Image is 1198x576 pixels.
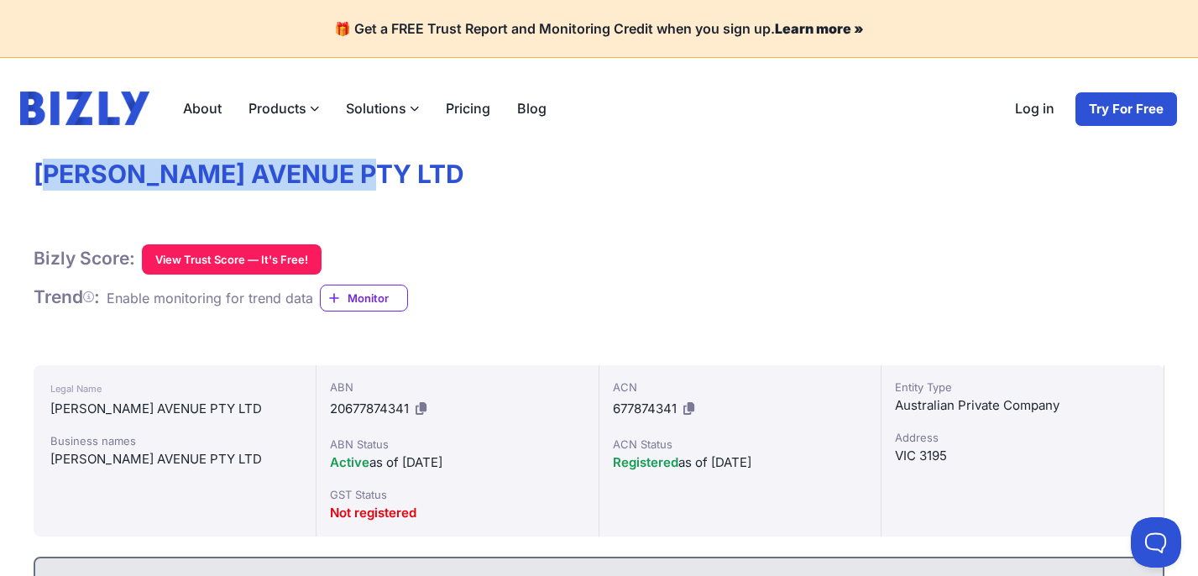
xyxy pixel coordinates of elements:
div: ABN Status [330,436,585,453]
span: Active [330,454,369,470]
div: Address [895,429,1150,446]
a: Pricing [432,92,504,125]
a: Try For Free [1075,92,1178,127]
div: as of [DATE] [613,453,868,473]
div: [PERSON_NAME] AVENUE PTY LTD [50,399,299,419]
h1: Bizly Score: [34,248,135,270]
div: as of [DATE] [330,453,585,473]
div: VIC 3195 [895,446,1150,466]
span: Trend : [34,286,100,307]
iframe: Toggle Customer Support [1131,517,1181,568]
div: [PERSON_NAME] AVENUE PTY LTD [50,449,299,469]
div: ACN Status [613,436,868,453]
label: Solutions [332,92,432,125]
div: ACN [613,379,868,395]
span: Monitor [348,290,407,306]
button: View Trust Score — It's Free! [142,244,322,275]
img: bizly_logo.svg [20,92,149,125]
a: Log in [1002,92,1068,127]
span: Not registered [330,505,416,521]
a: About [170,92,235,125]
h1: [PERSON_NAME] AVENUE PTY LTD [34,159,1164,191]
span: 677874341 [613,401,677,416]
div: Legal Name [50,379,299,399]
div: Enable monitoring for trend data [107,288,313,308]
span: 20677874341 [330,401,409,416]
div: GST Status [330,486,585,503]
div: Australian Private Company [895,395,1150,416]
div: ABN [330,379,585,395]
h4: 🎁 Get a FREE Trust Report and Monitoring Credit when you sign up. [20,20,1178,37]
a: Blog [504,92,560,125]
div: Business names [50,432,299,449]
div: Entity Type [895,379,1150,395]
span: Registered [613,454,678,470]
label: Products [235,92,332,125]
a: Monitor [320,285,408,312]
a: Learn more » [775,20,864,37]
